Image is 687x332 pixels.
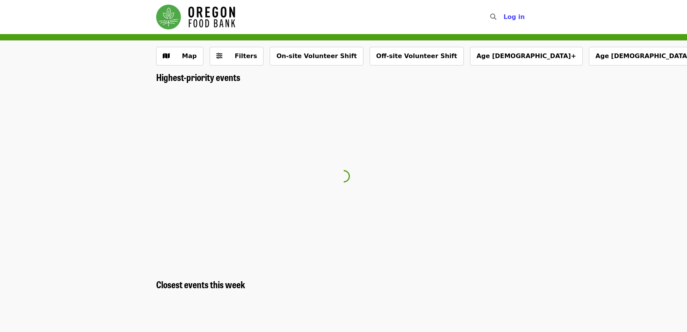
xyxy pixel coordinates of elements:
[156,70,240,84] span: Highest-priority events
[156,47,203,65] button: Show map view
[150,279,537,290] div: Closest events this week
[490,13,496,21] i: search icon
[235,52,257,60] span: Filters
[370,47,464,65] button: Off-site Volunteer Shift
[503,13,525,21] span: Log in
[156,72,240,83] a: Highest-priority events
[182,52,197,60] span: Map
[150,72,537,83] div: Highest-priority events
[216,52,222,60] i: sliders-h icon
[163,52,170,60] i: map icon
[501,8,507,26] input: Search
[156,279,245,290] a: Closest events this week
[270,47,363,65] button: On-site Volunteer Shift
[210,47,264,65] button: Filters (0 selected)
[156,5,235,29] img: Oregon Food Bank - Home
[156,277,245,291] span: Closest events this week
[470,47,583,65] button: Age [DEMOGRAPHIC_DATA]+
[497,9,531,25] button: Log in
